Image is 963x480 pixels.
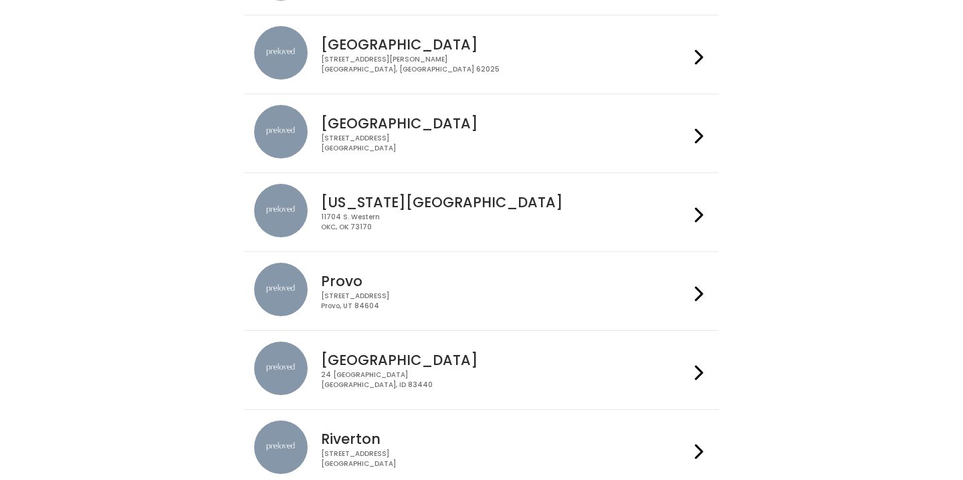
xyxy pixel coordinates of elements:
h4: Provo [321,273,689,289]
h4: [GEOGRAPHIC_DATA] [321,352,689,368]
a: preloved location Provo [STREET_ADDRESS]Provo, UT 84604 [254,263,708,320]
h4: [GEOGRAPHIC_DATA] [321,116,689,131]
div: [STREET_ADDRESS] [GEOGRAPHIC_DATA] [321,134,689,153]
div: [STREET_ADDRESS] [GEOGRAPHIC_DATA] [321,449,689,469]
div: 24 [GEOGRAPHIC_DATA] [GEOGRAPHIC_DATA], ID 83440 [321,370,689,390]
img: preloved location [254,26,308,80]
a: preloved location [GEOGRAPHIC_DATA] [STREET_ADDRESS][PERSON_NAME][GEOGRAPHIC_DATA], [GEOGRAPHIC_D... [254,26,708,83]
h4: [GEOGRAPHIC_DATA] [321,37,689,52]
img: preloved location [254,421,308,474]
img: preloved location [254,105,308,158]
a: preloved location [GEOGRAPHIC_DATA] 24 [GEOGRAPHIC_DATA][GEOGRAPHIC_DATA], ID 83440 [254,342,708,398]
a: preloved location [US_STATE][GEOGRAPHIC_DATA] 11704 S. WesternOKC, OK 73170 [254,184,708,241]
img: preloved location [254,263,308,316]
div: [STREET_ADDRESS][PERSON_NAME] [GEOGRAPHIC_DATA], [GEOGRAPHIC_DATA] 62025 [321,55,689,74]
img: preloved location [254,342,308,395]
a: preloved location [GEOGRAPHIC_DATA] [STREET_ADDRESS][GEOGRAPHIC_DATA] [254,105,708,162]
div: 11704 S. Western OKC, OK 73170 [321,213,689,232]
img: preloved location [254,184,308,237]
div: [STREET_ADDRESS] Provo, UT 84604 [321,291,689,311]
h4: Riverton [321,431,689,447]
a: preloved location Riverton [STREET_ADDRESS][GEOGRAPHIC_DATA] [254,421,708,477]
h4: [US_STATE][GEOGRAPHIC_DATA] [321,195,689,210]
